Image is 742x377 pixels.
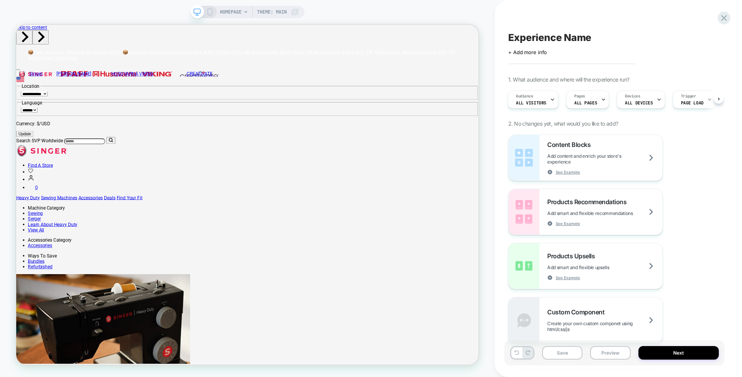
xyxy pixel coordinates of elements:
span: 2. No changes yet, what would you like to add? [508,120,618,127]
a: account [15,203,24,210]
span: 📦Free Standard Shipping on orders $35+ [15,32,140,40]
button: Save [542,346,582,360]
a: View All [15,270,37,277]
a: Bundles [15,312,37,319]
span: Audience [516,94,533,99]
a: Cart [15,213,29,221]
a: Link to Husqvarna Viking homepage [102,62,208,69]
a: 3 of 3 [15,32,585,48]
a: Wishlist [15,193,23,200]
span: Products Upsells [547,252,599,260]
span: See Example [556,221,580,226]
div: Accessories Category [15,283,616,291]
a: Accessories [83,227,115,234]
span: 1. What audience and where will the experience run? [508,76,629,83]
span: Custom Component [547,308,608,316]
span: Extra 10% Off Refurbished Machines! [434,32,543,40]
a: Accessories [15,291,48,298]
a: Find A Store [15,184,49,191]
a: Serger [15,255,33,263]
span: Products Recommendations [547,198,630,206]
span: Create your own custom componet using html/css/js [547,321,662,332]
span: See Example [556,169,580,175]
span: Devices [625,94,640,99]
span: Trigger [681,94,696,99]
button: Preview [590,346,630,360]
span: Pages [574,94,585,99]
a: Deals [117,227,132,234]
span: See Example [556,275,580,280]
span: All Visitors [516,100,546,106]
a: Learn About Heavy Duty [15,263,82,270]
div: Ways To Save [15,304,616,312]
span: Page Load [681,100,704,106]
span: BOGO 50% Off Accessories [351,32,432,40]
button: Search [120,150,132,159]
a: 2 of 3 [267,32,434,40]
a: Find Your Fit [134,227,168,234]
span: HOMEPAGE [220,6,242,18]
span: Extra 10% Off Refurbished Machines! [15,32,585,48]
span: Experience Name [508,32,591,43]
span: 📦Free Standard Shipping on orders $35+ [141,32,265,40]
span: Add smart and flexible upsells [547,264,628,270]
span: ALL PAGES [574,100,597,106]
span: + Add more info [508,49,547,55]
span: Theme: MAIN [257,6,287,18]
a: Sewing Machines [33,227,81,234]
span: Content Blocks [547,141,594,148]
a: 1 of 3 [15,32,267,40]
a: Refurbished [15,319,48,326]
span: Add smart and flexible recommendations [547,210,652,216]
a: Link to PFAFF homepage [54,62,100,69]
span: 0 [25,213,29,221]
span: Add content and enrich your store's experience [547,153,662,165]
span: ALL DEVICES [625,100,653,106]
a: Sewing [15,248,36,255]
legend: Location [6,78,32,85]
legend: Language [6,100,35,107]
span: BOGO 50% Off Accessories [267,32,349,40]
button: Next [638,346,719,360]
button: Go to first slide [22,7,43,26]
div: Machine Category [15,241,616,248]
a: Link to creativate homepage [210,62,279,69]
